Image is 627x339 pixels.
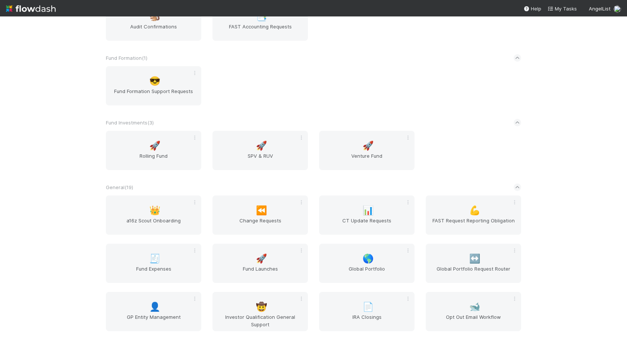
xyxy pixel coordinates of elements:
[149,12,160,21] span: 🐿️
[256,12,267,21] span: 📑
[215,23,305,38] span: FAST Accounting Requests
[212,131,308,170] a: 🚀SPV & RUV
[106,66,201,105] a: 😎Fund Formation Support Requests
[429,217,518,232] span: FAST Request Reporting Obligation
[322,265,412,280] span: Global Portfolio
[109,265,198,280] span: Fund Expenses
[256,141,267,151] span: 🚀
[212,244,308,283] a: 🚀Fund Launches
[363,302,374,312] span: 📄
[106,184,133,190] span: General ( 19 )
[469,302,480,312] span: 🐋
[426,292,521,331] a: 🐋Opt Out Email Workflow
[319,244,415,283] a: 🌎Global Portfolio
[256,206,267,215] span: ⏪
[149,206,160,215] span: 👑
[149,76,160,86] span: 😎
[215,313,305,328] span: Investor Qualification General Support
[319,292,415,331] a: 📄IRA Closings
[363,206,374,215] span: 📊
[547,5,577,12] a: My Tasks
[6,2,56,15] img: logo-inverted-e16ddd16eac7371096b0.svg
[469,254,480,264] span: ↔️
[319,131,415,170] a: 🚀Venture Fund
[106,131,201,170] a: 🚀Rolling Fund
[363,254,374,264] span: 🌎
[109,217,198,232] span: a16z Scout Onboarding
[149,254,160,264] span: 🧾
[106,195,201,235] a: 👑a16z Scout Onboarding
[256,302,267,312] span: 🤠
[429,265,518,280] span: Global Portfolio Request Router
[426,195,521,235] a: 💪FAST Request Reporting Obligation
[426,244,521,283] a: ↔️Global Portfolio Request Router
[109,87,198,102] span: Fund Formation Support Requests
[469,206,480,215] span: 💪
[523,5,541,12] div: Help
[614,5,621,13] img: avatar_6daca87a-2c2e-4848-8ddb-62067031c24f.png
[106,1,201,41] a: 🐿️Audit Confirmations
[106,292,201,331] a: 👤GP Entity Management
[215,265,305,280] span: Fund Launches
[322,152,412,167] span: Venture Fund
[106,244,201,283] a: 🧾Fund Expenses
[109,152,198,167] span: Rolling Fund
[215,217,305,232] span: Change Requests
[256,254,267,264] span: 🚀
[106,55,147,61] span: Fund Formation ( 1 )
[212,1,308,41] a: 📑FAST Accounting Requests
[319,195,415,235] a: 📊CT Update Requests
[322,217,412,232] span: CT Update Requests
[363,141,374,151] span: 🚀
[212,292,308,331] a: 🤠Investor Qualification General Support
[547,6,577,12] span: My Tasks
[322,313,412,328] span: IRA Closings
[149,302,160,312] span: 👤
[109,23,198,38] span: Audit Confirmations
[429,313,518,328] span: Opt Out Email Workflow
[212,195,308,235] a: ⏪Change Requests
[215,152,305,167] span: SPV & RUV
[109,313,198,328] span: GP Entity Management
[106,120,154,126] span: Fund Investments ( 3 )
[589,6,611,12] span: AngelList
[149,141,160,151] span: 🚀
